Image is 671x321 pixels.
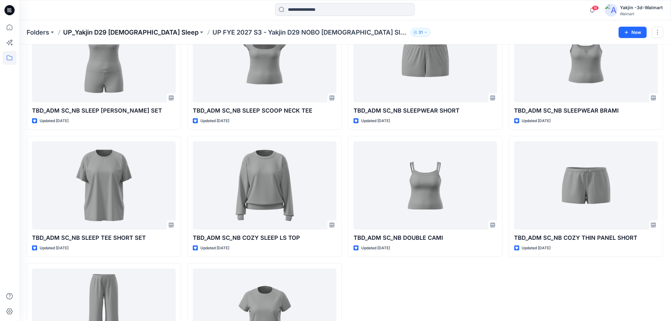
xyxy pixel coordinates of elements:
p: Updated [DATE] [361,118,390,124]
a: TBD_ADM SC_NB SLEEPWEAR SHORT [354,14,497,102]
div: Yakjin -3d-Walmart [620,4,663,11]
p: UP FYE 2027 S3 - Yakjin D29 NOBO [DEMOGRAPHIC_DATA] Sleepwear [212,28,408,37]
p: TBD_ADM SC_NB SLEEP SCOOP NECK TEE [193,106,336,115]
p: Updated [DATE] [40,118,68,124]
a: TBD_ADM SC_NB SLEEP TEE SHORT SET [32,141,176,230]
span: 16 [592,5,599,10]
img: avatar [605,4,618,16]
a: TBD_ADM SC_NB COZY SLEEP LS TOP [193,141,336,230]
p: TBD_ADM SC_NB SLEEPWEAR SHORT [354,106,497,115]
p: TBD_ADM SC_NB DOUBLE CAMI [354,233,497,242]
div: Walmart [620,11,663,16]
p: TBD_ADM SC_NB SLEEP TEE SHORT SET [32,233,176,242]
p: Updated [DATE] [200,245,229,252]
a: TBD_ADM SC_NB SLEEP CAMI BOXER SET [32,14,176,102]
p: Updated [DATE] [522,118,551,124]
p: Updated [DATE] [522,245,551,252]
p: Updated [DATE] [361,245,390,252]
a: TBD_ADM SC_NB DOUBLE CAMI [354,141,497,230]
a: UP_Yakjin D29 [DEMOGRAPHIC_DATA] Sleep [63,28,199,37]
button: 31 [411,28,431,37]
p: TBD_ADM SC_NB COZY SLEEP LS TOP [193,233,336,242]
a: TBD_ADM SC_NB SLEEP SCOOP NECK TEE [193,14,336,102]
p: TBD_ADM SC_NB SLEEPWEAR BRAMI [514,106,658,115]
button: New [619,27,647,38]
a: Folders [27,28,49,37]
p: Updated [DATE] [40,245,68,252]
p: TBD_ADM SC_NB SLEEP [PERSON_NAME] SET [32,106,176,115]
p: Updated [DATE] [200,118,229,124]
p: 31 [419,29,423,36]
p: TBD_ADM SC_NB COZY THIN PANEL SHORT [514,233,658,242]
a: TBD_ADM SC_NB COZY THIN PANEL SHORT [514,141,658,230]
a: TBD_ADM SC_NB SLEEPWEAR BRAMI [514,14,658,102]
